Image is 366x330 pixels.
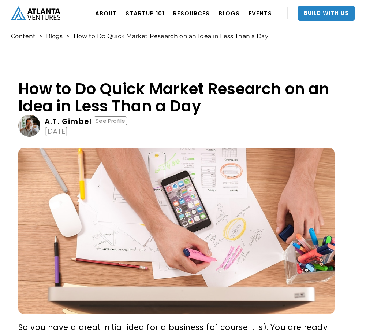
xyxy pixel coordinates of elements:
[45,128,68,135] div: [DATE]
[46,33,63,40] a: Blogs
[249,3,272,23] a: EVENTS
[18,115,335,137] a: A.T. GimbelSee Profile[DATE]
[11,33,36,40] a: Content
[45,118,91,125] div: A.T. Gimbel
[39,33,42,40] div: >
[66,33,70,40] div: >
[126,3,164,23] a: Startup 101
[298,6,355,21] a: Build With Us
[18,80,335,115] h1: How to Do Quick Market Research on an Idea in Less Than a Day
[219,3,240,23] a: BLOGS
[94,116,127,125] div: See Profile
[95,3,117,23] a: ABOUT
[74,33,268,40] div: How to Do Quick Market Research on an Idea in Less Than a Day
[173,3,210,23] a: RESOURCES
